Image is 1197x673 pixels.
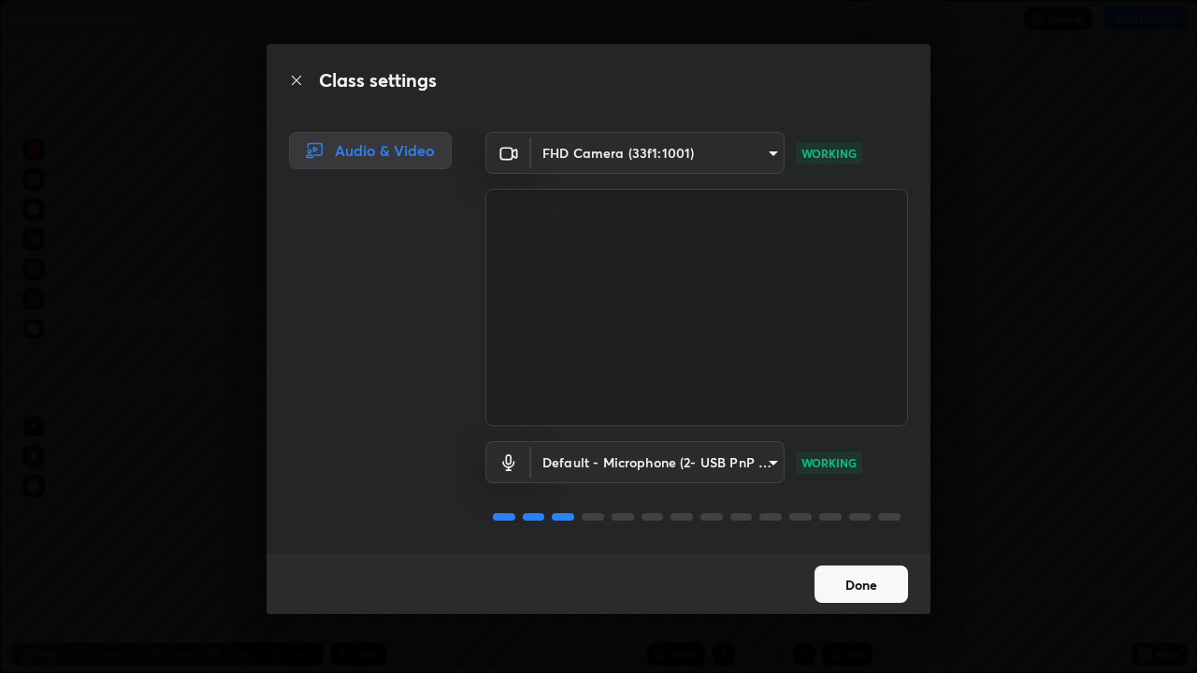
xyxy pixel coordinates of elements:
div: FHD Camera (33f1:1001) [531,441,785,483]
h2: Class settings [319,66,437,94]
div: Audio & Video [289,132,452,169]
div: FHD Camera (33f1:1001) [531,132,785,174]
button: Done [815,566,908,603]
p: WORKING [801,454,857,471]
p: WORKING [801,145,857,162]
